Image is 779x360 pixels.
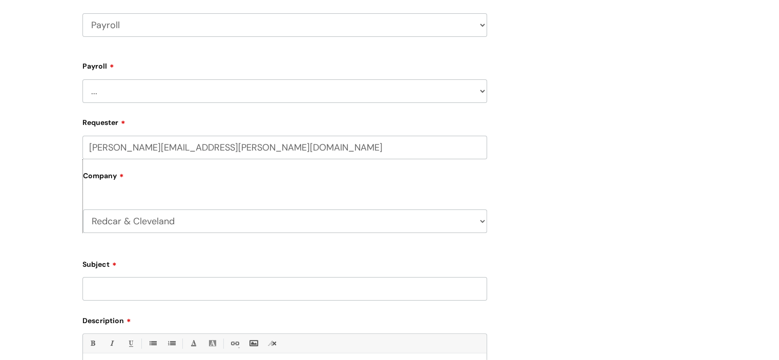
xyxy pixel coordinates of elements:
a: Remove formatting (Ctrl-\) [266,337,279,350]
a: Underline(Ctrl-U) [124,337,137,350]
a: Insert Image... [247,337,260,350]
label: Requester [82,115,487,127]
label: Payroll [82,58,487,71]
label: Description [82,313,487,325]
a: Font Color [187,337,200,350]
label: Company [83,168,487,191]
a: Link [228,337,241,350]
input: Email [82,136,487,159]
a: • Unordered List (Ctrl-Shift-7) [146,337,159,350]
a: Bold (Ctrl-B) [86,337,99,350]
a: 1. Ordered List (Ctrl-Shift-8) [165,337,178,350]
a: Back Color [206,337,219,350]
label: Subject [82,257,487,269]
a: Italic (Ctrl-I) [105,337,118,350]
